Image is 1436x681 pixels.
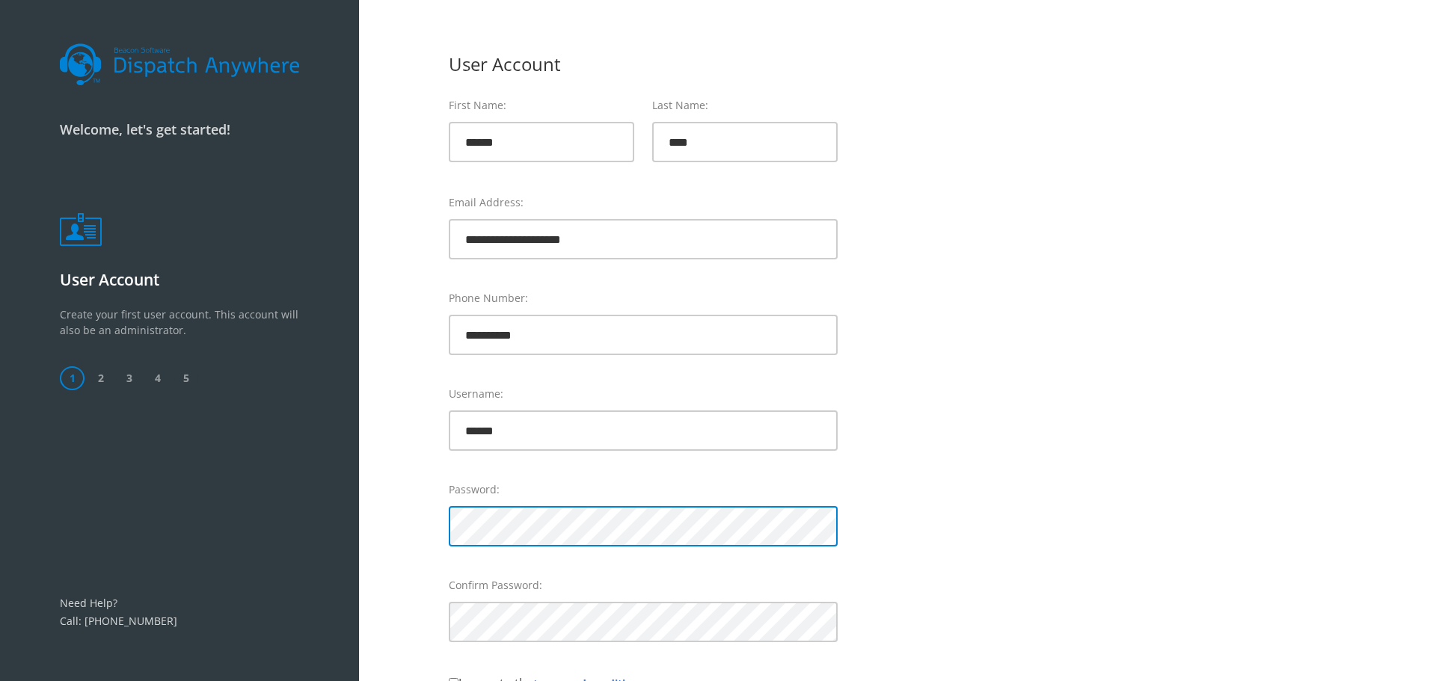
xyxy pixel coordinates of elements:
[88,366,113,390] span: 2
[449,577,838,593] label: Confirm Password:
[60,43,299,86] img: dalogo.svg
[449,290,838,306] label: Phone Number:
[60,366,85,390] span: 1
[60,614,177,628] a: Call: [PHONE_NUMBER]
[449,194,838,210] label: Email Address:
[449,51,838,78] div: User Account
[145,366,170,390] span: 4
[174,366,198,390] span: 5
[60,213,102,246] img: userbadge.png
[60,596,117,610] a: Need Help?
[117,366,141,390] span: 3
[60,268,299,292] p: User Account
[652,97,838,113] label: Last Name:
[60,120,299,140] p: Welcome, let's get started!
[449,386,838,401] label: Username:
[449,481,838,497] label: Password:
[60,306,299,366] p: Create your first user account. This account will also be an administrator.
[449,97,634,113] label: First Name:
